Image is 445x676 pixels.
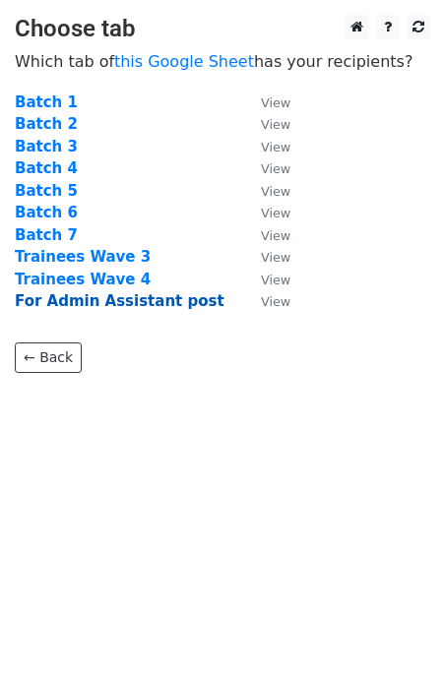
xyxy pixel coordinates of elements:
[15,226,78,244] a: Batch 7
[241,182,290,200] a: View
[15,138,78,155] a: Batch 3
[241,138,290,155] a: View
[15,248,151,266] a: Trainees Wave 3
[261,140,290,154] small: View
[15,51,430,72] p: Which tab of has your recipients?
[15,204,78,221] a: Batch 6
[241,115,290,133] a: View
[241,226,290,244] a: View
[241,292,290,310] a: View
[261,206,290,220] small: View
[261,294,290,309] small: View
[15,15,430,43] h3: Choose tab
[261,273,290,287] small: View
[15,159,78,177] a: Batch 4
[261,228,290,243] small: View
[114,52,254,71] a: this Google Sheet
[261,117,290,132] small: View
[261,250,290,265] small: View
[241,159,290,177] a: View
[15,93,78,111] a: Batch 1
[15,115,78,133] a: Batch 2
[241,271,290,288] a: View
[15,182,78,200] a: Batch 5
[241,204,290,221] a: View
[241,248,290,266] a: View
[15,271,151,288] a: Trainees Wave 4
[241,93,290,111] a: View
[15,342,82,373] a: ← Back
[261,95,290,110] small: View
[261,184,290,199] small: View
[15,292,224,310] a: For Admin Assistant post
[347,582,445,676] iframe: Chat Widget
[261,161,290,176] small: View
